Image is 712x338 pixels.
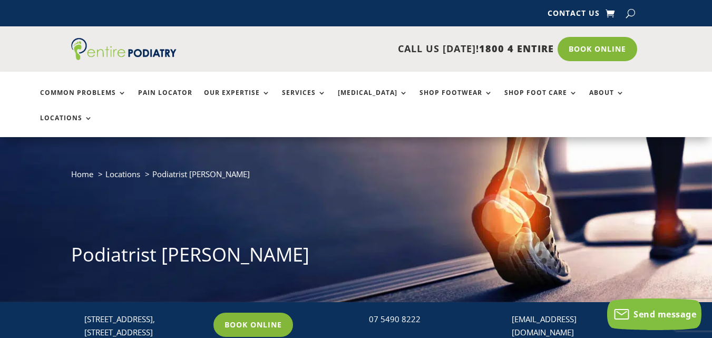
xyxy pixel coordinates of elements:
[71,167,641,189] nav: breadcrumb
[512,314,577,338] a: [EMAIL_ADDRESS][DOMAIN_NAME]
[479,42,554,55] span: 1800 4 ENTIRE
[40,114,93,137] a: Locations
[71,38,177,60] img: logo (1)
[204,89,270,112] a: Our Expertise
[420,89,493,112] a: Shop Footwear
[213,313,293,337] a: Book Online
[633,308,696,320] span: Send message
[71,169,93,179] a: Home
[589,89,625,112] a: About
[40,89,126,112] a: Common Problems
[138,89,192,112] a: Pain Locator
[548,9,600,21] a: Contact Us
[152,169,250,179] span: Podiatrist [PERSON_NAME]
[558,37,637,61] a: Book Online
[504,89,578,112] a: Shop Foot Care
[607,298,701,330] button: Send message
[338,89,408,112] a: [MEDICAL_DATA]
[71,52,177,62] a: Entire Podiatry
[105,169,140,179] a: Locations
[201,42,554,56] p: CALL US [DATE]!
[282,89,326,112] a: Services
[71,242,641,273] h1: Podiatrist [PERSON_NAME]
[369,313,490,326] div: 07 5490 8222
